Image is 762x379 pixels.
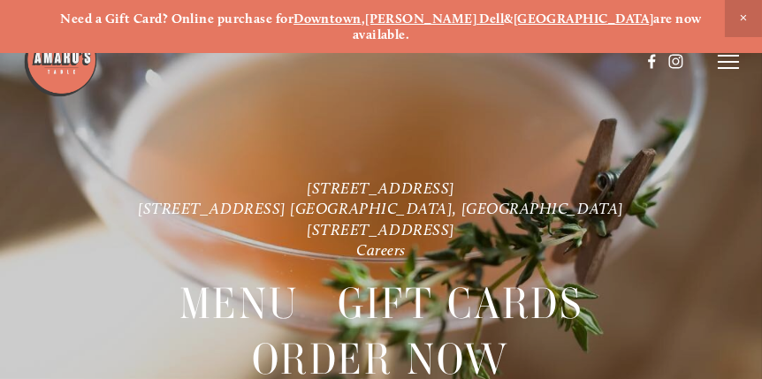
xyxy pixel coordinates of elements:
strong: are now available. [353,11,705,42]
a: [STREET_ADDRESS] [307,178,455,197]
a: Gift Cards [338,277,583,330]
a: [STREET_ADDRESS] [GEOGRAPHIC_DATA], [GEOGRAPHIC_DATA] [138,199,624,217]
span: Gift Cards [338,277,583,331]
a: [PERSON_NAME] Dell [365,11,504,27]
img: Amaro's Table [23,23,98,98]
a: Careers [356,240,406,259]
strong: Need a Gift Card? Online purchase for [60,11,293,27]
strong: & [504,11,513,27]
span: Menu [179,277,300,331]
a: Downtown [293,11,362,27]
a: Menu [179,277,300,330]
strong: , [362,11,365,27]
a: [GEOGRAPHIC_DATA] [514,11,654,27]
a: [STREET_ADDRESS] [307,220,455,239]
